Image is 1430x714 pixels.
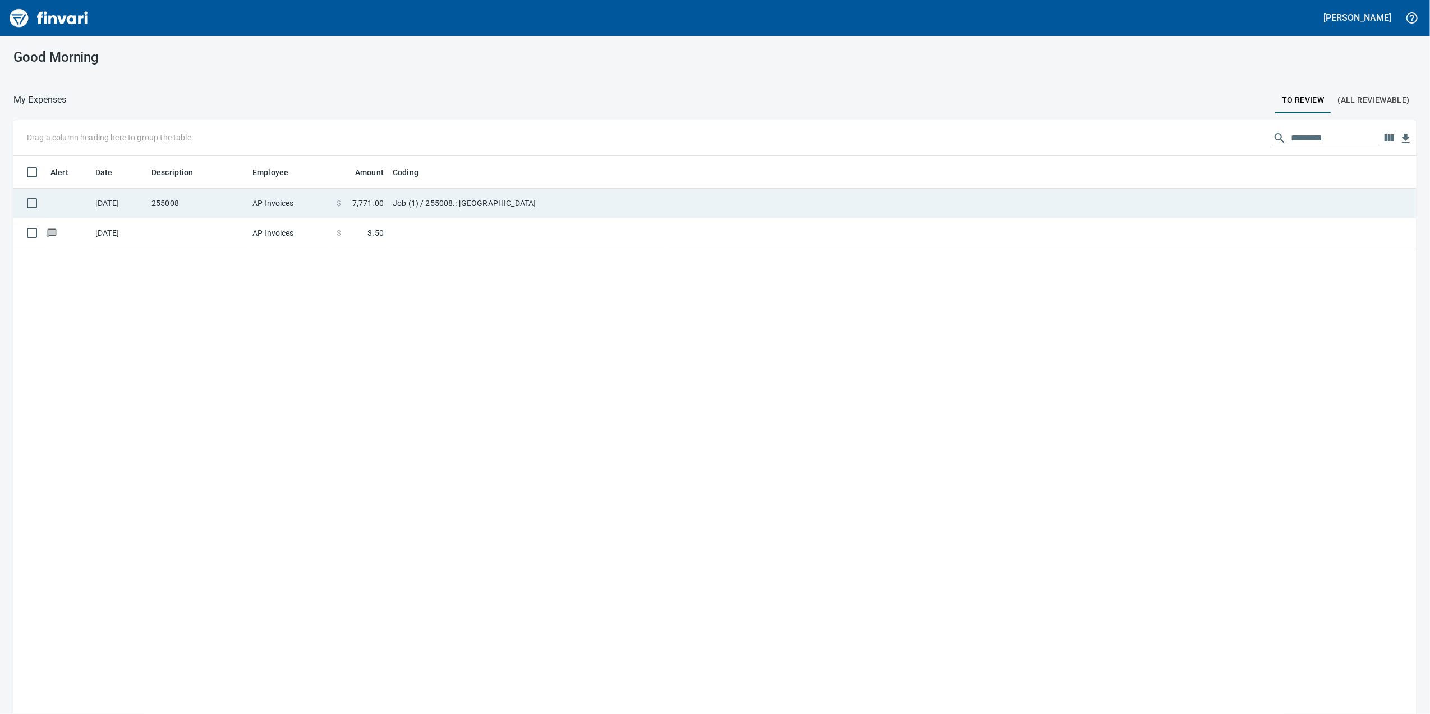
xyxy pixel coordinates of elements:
span: To Review [1282,93,1325,107]
span: Amount [341,166,384,179]
td: Job (1) / 255008.: [GEOGRAPHIC_DATA] [388,189,669,218]
span: 3.50 [367,227,384,239]
span: Alert [50,166,68,179]
span: Date [95,166,113,179]
img: Finvari [7,4,91,31]
td: 255008 [147,189,248,218]
span: Description [151,166,194,179]
span: Description [151,166,208,179]
p: My Expenses [13,93,67,107]
td: [DATE] [91,218,147,248]
span: Date [95,166,127,179]
span: $ [337,198,341,209]
span: Coding [393,166,419,179]
span: 7,771.00 [352,198,384,209]
h3: Good Morning [13,49,463,65]
td: [DATE] [91,189,147,218]
nav: breadcrumb [13,93,67,107]
span: Alert [50,166,83,179]
span: Amount [355,166,384,179]
p: Drag a column heading here to group the table [27,132,191,143]
td: AP Invoices [248,218,332,248]
h5: [PERSON_NAME] [1324,12,1391,24]
button: Download Table [1397,130,1414,147]
span: Coding [393,166,433,179]
button: Choose columns to display [1381,130,1397,147]
td: AP Invoices [248,189,332,218]
span: Has messages [46,229,58,236]
span: (All Reviewable) [1338,93,1410,107]
span: $ [337,227,341,239]
button: [PERSON_NAME] [1321,9,1394,26]
span: Employee [252,166,303,179]
span: Employee [252,166,288,179]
